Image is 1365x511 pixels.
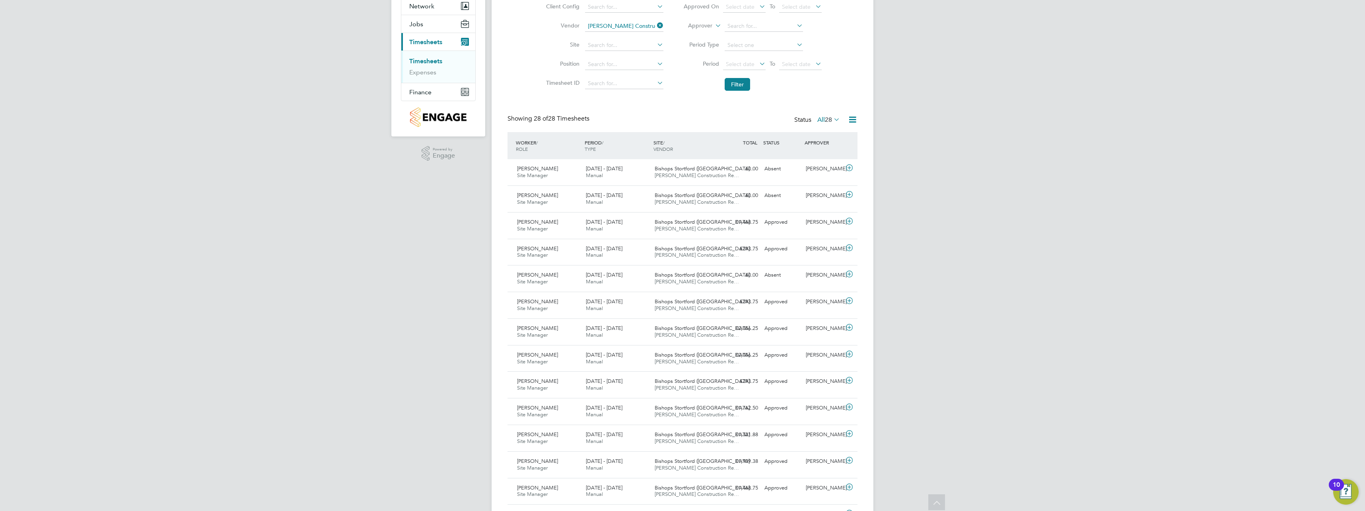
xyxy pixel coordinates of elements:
span: [PERSON_NAME] Construction Re… [655,358,739,365]
a: Expenses [409,68,436,76]
div: [PERSON_NAME] [803,402,844,415]
span: To [767,59,778,69]
div: £293.75 [720,242,761,255]
input: Select one [725,40,803,51]
span: [DATE] - [DATE] [586,245,622,252]
span: Site Manager [517,225,548,232]
div: [PERSON_NAME] [803,189,844,202]
span: VENDOR [653,146,673,152]
input: Search for... [585,21,663,32]
div: Approved [761,402,803,415]
span: [DATE] - [DATE] [586,378,622,384]
span: Manual [586,172,603,179]
div: Approved [761,242,803,255]
span: [PERSON_NAME] Construction Re… [655,464,739,471]
span: Finance [409,88,432,96]
span: [PERSON_NAME] Construction Re… [655,252,739,258]
span: [PERSON_NAME] Construction Re… [655,438,739,445]
img: countryside-properties-logo-retina.png [410,107,466,127]
div: Approved [761,455,803,468]
span: [PERSON_NAME] [517,378,558,384]
span: Site Manager [517,305,548,312]
div: [PERSON_NAME] [803,482,844,495]
button: Finance [401,83,475,101]
div: PERIOD [583,135,651,156]
span: [PERSON_NAME] Construction Re… [655,384,739,391]
span: Powered by [433,146,455,153]
label: Period Type [683,41,719,48]
label: Period [683,60,719,67]
span: Site Manager [517,252,548,258]
input: Search for... [725,21,803,32]
a: Powered byEngage [422,146,455,161]
div: Status [794,115,842,126]
span: [PERSON_NAME] [517,218,558,225]
a: Go to home page [401,107,476,127]
span: Site Manager [517,491,548,497]
div: Approved [761,349,803,362]
span: 28 [825,116,832,124]
span: Site Manager [517,411,548,418]
div: Approved [761,375,803,388]
div: [PERSON_NAME] [803,242,844,255]
span: Bishops Stortford ([GEOGRAPHIC_DATA]… [655,378,755,384]
span: [PERSON_NAME] Construction Re… [655,172,739,179]
div: [PERSON_NAME] [803,295,844,308]
span: Bishops Stortford ([GEOGRAPHIC_DATA]… [655,165,755,172]
span: Bishops Stortford ([GEOGRAPHIC_DATA]… [655,245,755,252]
div: £2,056.25 [720,322,761,335]
span: Site Manager [517,384,548,391]
div: £1,321.88 [720,428,761,441]
div: 10 [1333,485,1340,495]
span: [PERSON_NAME] Construction Re… [655,491,739,497]
div: Absent [761,162,803,176]
span: TOTAL [743,139,757,146]
div: Approved [761,428,803,441]
div: STATUS [761,135,803,150]
span: [PERSON_NAME] Construction Re… [655,411,739,418]
div: [PERSON_NAME] [803,322,844,335]
span: Bishops Stortford ([GEOGRAPHIC_DATA]… [655,351,755,358]
div: Showing [507,115,591,123]
label: Timesheet ID [544,79,579,86]
span: [PERSON_NAME] [517,192,558,199]
span: Bishops Stortford ([GEOGRAPHIC_DATA]… [655,431,755,438]
div: £0.00 [720,189,761,202]
button: Timesheets [401,33,475,51]
div: APPROVER [803,135,844,150]
span: Site Manager [517,278,548,285]
span: Bishops Stortford ([GEOGRAPHIC_DATA]… [655,218,755,225]
span: Network [409,2,434,10]
label: Position [544,60,579,67]
span: Select date [726,3,754,10]
div: £1,468.75 [720,482,761,495]
span: Manual [586,225,603,232]
span: Manual [586,464,603,471]
span: 28 Timesheets [534,115,589,123]
span: [PERSON_NAME] [517,404,558,411]
span: Manual [586,384,603,391]
span: [PERSON_NAME] [517,325,558,332]
div: [PERSON_NAME] [803,349,844,362]
span: Site Manager [517,332,548,338]
span: Manual [586,278,603,285]
span: [PERSON_NAME] Construction Re… [655,225,739,232]
label: Site [544,41,579,48]
span: Bishops Stortford ([GEOGRAPHIC_DATA]… [655,458,755,464]
span: Bishops Stortford ([GEOGRAPHIC_DATA]… [655,404,755,411]
span: / [663,139,665,146]
div: Absent [761,269,803,282]
span: [PERSON_NAME] [517,271,558,278]
div: £293.75 [720,295,761,308]
a: Timesheets [409,57,442,65]
span: Site Manager [517,438,548,445]
span: [DATE] - [DATE] [586,431,622,438]
span: [DATE] - [DATE] [586,192,622,199]
span: / [536,139,538,146]
span: Bishops Stortford ([GEOGRAPHIC_DATA]… [655,192,755,199]
div: Timesheets [401,51,475,83]
input: Search for... [585,40,663,51]
span: [PERSON_NAME] [517,165,558,172]
div: £0.00 [720,162,761,176]
span: [PERSON_NAME] [517,431,558,438]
